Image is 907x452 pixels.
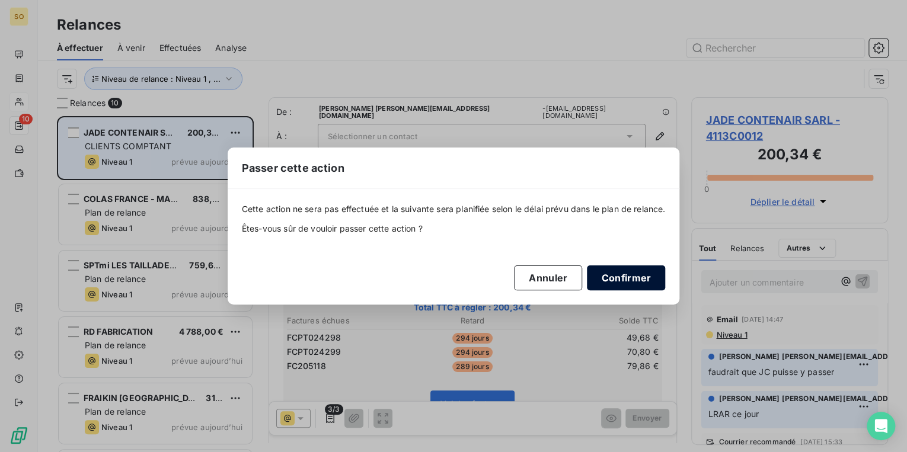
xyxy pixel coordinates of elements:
[587,265,665,290] button: Confirmer
[242,203,666,215] span: Cette action ne sera pas effectuée et la suivante sera planifiée selon le délai prévu dans le pla...
[867,412,895,440] div: Open Intercom Messenger
[242,223,666,235] span: Êtes-vous sûr de vouloir passer cette action ?
[514,265,582,290] button: Annuler
[242,160,344,176] span: Passer cette action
